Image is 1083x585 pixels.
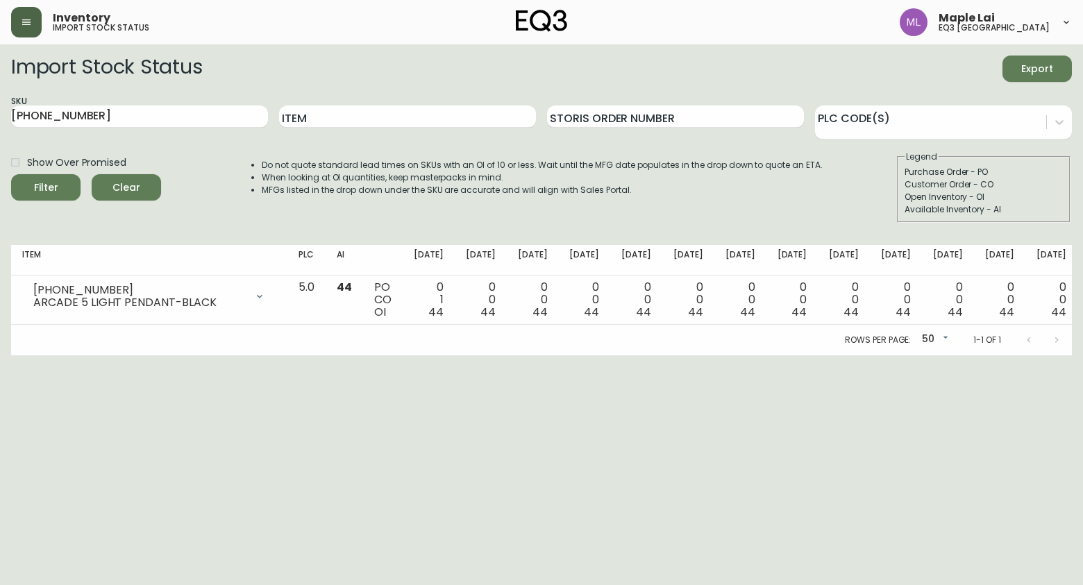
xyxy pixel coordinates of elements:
th: [DATE] [455,245,507,275]
div: 0 0 [518,281,548,319]
div: 50 [916,328,951,351]
span: Maple Lai [939,12,995,24]
div: 0 0 [778,281,807,319]
th: [DATE] [662,245,714,275]
th: [DATE] [610,245,662,275]
span: 44 [532,304,548,320]
div: PO CO [374,281,392,319]
div: 0 0 [829,281,859,319]
li: When looking at OI quantities, keep masterpacks in mind. [262,171,823,184]
th: PLC [287,245,326,275]
div: 0 0 [725,281,755,319]
div: 0 0 [466,281,496,319]
span: Export [1014,60,1061,78]
button: Clear [92,174,161,201]
span: 44 [584,304,599,320]
h2: Import Stock Status [11,56,202,82]
th: [DATE] [922,245,974,275]
img: 61e28cffcf8cc9f4e300d877dd684943 [900,8,927,36]
span: 44 [636,304,651,320]
div: [PHONE_NUMBER]ARCADE 5 LIGHT PENDANT-BLACK [22,281,276,312]
span: 44 [999,304,1014,320]
td: 5.0 [287,275,326,325]
div: ARCADE 5 LIGHT PENDANT-BLACK [33,296,246,309]
div: [PHONE_NUMBER] [33,284,246,296]
span: 44 [948,304,963,320]
p: 1-1 of 1 [973,334,1001,346]
div: 0 0 [881,281,911,319]
div: 0 0 [673,281,703,319]
div: 0 0 [933,281,963,319]
th: [DATE] [403,245,455,275]
span: Clear [103,179,150,196]
span: 44 [428,304,444,320]
th: Item [11,245,287,275]
button: Export [1002,56,1072,82]
span: 44 [1051,304,1066,320]
li: Do not quote standard lead times on SKUs with an OI of 10 or less. Wait until the MFG date popula... [262,159,823,171]
th: [DATE] [766,245,818,275]
span: 44 [843,304,859,320]
th: [DATE] [870,245,922,275]
div: Available Inventory - AI [905,203,1063,216]
th: [DATE] [558,245,610,275]
div: 0 0 [621,281,651,319]
li: MFGs listed in the drop down under the SKU are accurate and will align with Sales Portal. [262,184,823,196]
th: [DATE] [974,245,1026,275]
span: Show Over Promised [27,155,126,170]
th: AI [326,245,363,275]
span: 44 [740,304,755,320]
span: 44 [896,304,911,320]
th: [DATE] [1025,245,1077,275]
div: 0 1 [414,281,444,319]
div: Open Inventory - OI [905,191,1063,203]
div: 0 0 [985,281,1015,319]
legend: Legend [905,151,939,163]
div: Purchase Order - PO [905,166,1063,178]
th: [DATE] [507,245,559,275]
button: Filter [11,174,81,201]
th: [DATE] [818,245,870,275]
span: 44 [688,304,703,320]
div: 0 0 [569,281,599,319]
span: 44 [480,304,496,320]
h5: import stock status [53,24,149,32]
h5: eq3 [GEOGRAPHIC_DATA] [939,24,1050,32]
span: 44 [337,279,352,295]
th: [DATE] [714,245,766,275]
p: Rows per page: [845,334,911,346]
div: 0 0 [1036,281,1066,319]
img: logo [516,10,567,32]
span: 44 [791,304,807,320]
span: Inventory [53,12,110,24]
div: Customer Order - CO [905,178,1063,191]
span: OI [374,304,386,320]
